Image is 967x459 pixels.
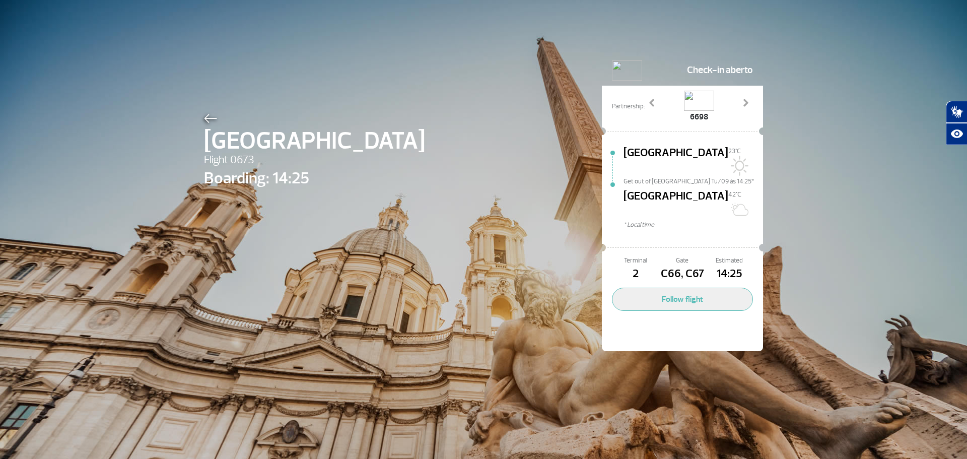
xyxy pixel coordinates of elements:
span: Boarding: 14:25 [204,166,425,190]
span: [GEOGRAPHIC_DATA] [204,123,425,159]
div: Plugin de acessibilidade da Hand Talk. [946,101,967,145]
button: Follow flight [612,288,753,311]
span: Flight 0673 [204,152,425,169]
span: 42°C [728,190,741,199]
span: Estimated [706,256,753,266]
img: Sol [728,156,748,176]
span: 2 [612,266,659,283]
button: Abrir tradutor de língua de sinais. [946,101,967,123]
span: [GEOGRAPHIC_DATA] [624,145,728,177]
span: 23°C [728,147,741,155]
img: Sol com muitas nuvens [728,199,748,219]
span: 14:25 [706,266,753,283]
button: Abrir recursos assistivos. [946,123,967,145]
span: Gate [659,256,706,266]
span: * Local time [624,220,763,230]
span: Terminal [612,256,659,266]
span: Get out of [GEOGRAPHIC_DATA] Tu/09 às 14:25* [624,177,763,184]
span: C66, C67 [659,266,706,283]
span: Check-in aberto [687,60,753,81]
span: Partnership: [612,102,645,111]
span: 6698 [684,111,714,123]
span: [GEOGRAPHIC_DATA] [624,188,728,220]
